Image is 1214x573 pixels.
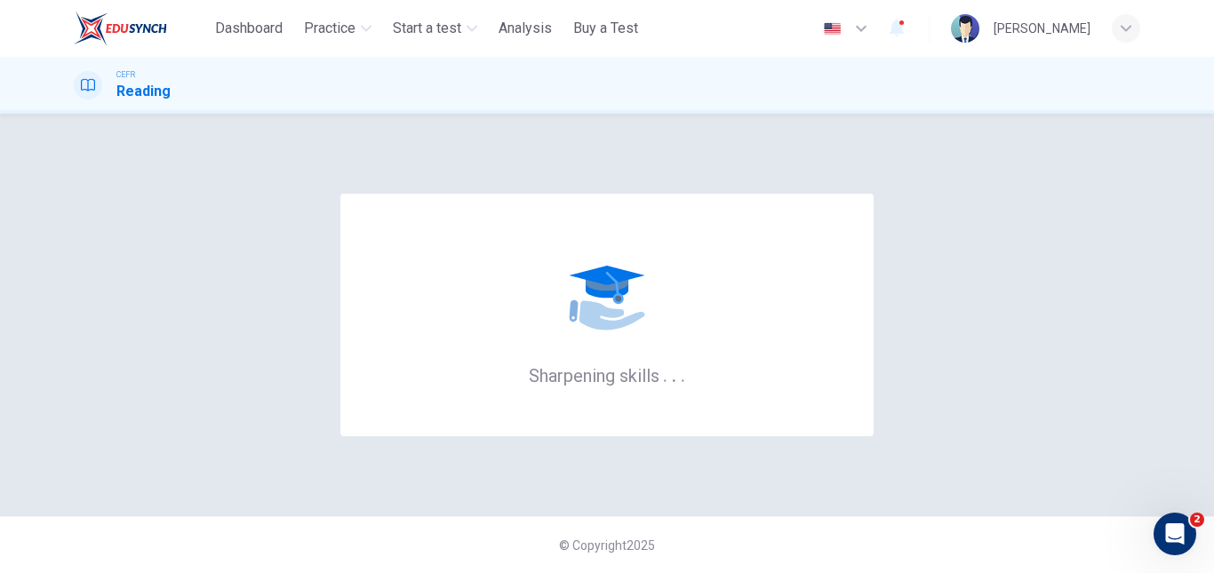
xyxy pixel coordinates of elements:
span: Buy a Test [573,18,638,39]
h6: . [662,359,668,388]
span: 2 [1190,513,1204,527]
h1: Reading [116,81,171,102]
button: Practice [297,12,379,44]
img: en [821,22,843,36]
button: Start a test [386,12,484,44]
span: Practice [304,18,355,39]
button: Dashboard [208,12,290,44]
h6: Sharpening skills [529,363,686,386]
span: Start a test [393,18,461,39]
div: [PERSON_NAME] [994,18,1090,39]
h6: . [680,359,686,388]
a: ELTC logo [74,11,208,46]
img: Profile picture [951,14,979,43]
img: ELTC logo [74,11,167,46]
span: © Copyright 2025 [559,538,655,553]
h6: . [671,359,677,388]
button: Buy a Test [566,12,645,44]
span: CEFR [116,68,135,81]
button: Analysis [491,12,559,44]
iframe: Intercom live chat [1154,513,1196,555]
span: Dashboard [215,18,283,39]
span: Analysis [499,18,552,39]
